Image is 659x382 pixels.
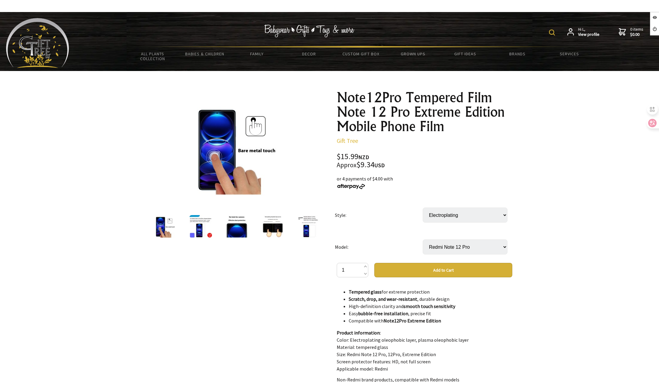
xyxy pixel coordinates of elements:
strong: Product information: [337,330,381,336]
a: All Plants Collection [127,48,179,65]
span: 0 items [630,26,643,37]
span: USD [374,162,385,169]
strong: Scratch, drop, and wear-resistant [349,296,417,302]
strong: bubble-free installation [358,310,408,316]
a: Babies & Children [179,48,231,60]
small: Approx [337,161,357,169]
span: Hi L, [578,27,599,37]
img: Note12Pro Tempered Film Note 12 Pro Extreme Edition Mobile Phone Film [298,215,320,238]
h1: Note12Pro Tempered Film Note 12 Pro Extreme Edition Mobile Phone Film [337,90,512,134]
button: Add to Cart [374,263,512,277]
a: 0 items$0.00 [619,27,643,37]
img: Babywear - Gifts - Toys & more [264,25,354,37]
strong: Tempered glass [349,289,382,295]
div: $15.99 $9.34 [337,153,512,169]
img: product search [549,29,555,35]
a: Services [544,48,596,60]
strong: Note12Pro Extreme Edition [384,318,441,324]
li: for extreme protection [349,288,512,295]
li: Compatible with [349,317,512,324]
img: Babyware - Gifts - Toys and more... [6,18,69,68]
td: Style: [335,199,423,231]
img: Note12Pro Tempered Film Note 12 Pro Extreme Edition Mobile Phone Film [262,215,284,238]
strong: $0.00 [630,32,643,37]
a: Hi L,View profile [567,27,599,37]
a: Brands [491,48,543,60]
a: Decor [283,48,335,60]
p: Color: Electroplating oleophobic layer, plasma oleophobic layer Material: tempered glass Size: Re... [337,329,512,372]
a: Grown Ups [387,48,439,60]
a: Custom Gift Box [335,48,387,60]
img: Note12Pro Tempered Film Note 12 Pro Extreme Edition Mobile Phone Film [225,215,248,238]
img: Note12Pro Tempered Film Note 12 Pro Extreme Edition Mobile Phone Film [188,102,281,196]
li: , durable design [349,295,512,303]
li: Easy , precise fit [349,310,512,317]
li: High-definition clarity and [349,303,512,310]
img: Afterpay [337,184,366,189]
strong: View profile [578,32,599,37]
div: or 4 payments of $4.00 with [337,175,512,189]
td: Model: [335,231,423,263]
img: Note12Pro Tempered Film Note 12 Pro Extreme Edition Mobile Phone Film [189,215,212,238]
span: NZD [358,154,369,161]
a: Family [231,48,283,60]
img: Note12Pro Tempered Film Note 12 Pro Extreme Edition Mobile Phone Film [153,215,176,238]
strong: smooth touch sensitivity [403,303,455,309]
a: Gift Ideas [439,48,491,60]
a: Gift Tree [337,137,358,144]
